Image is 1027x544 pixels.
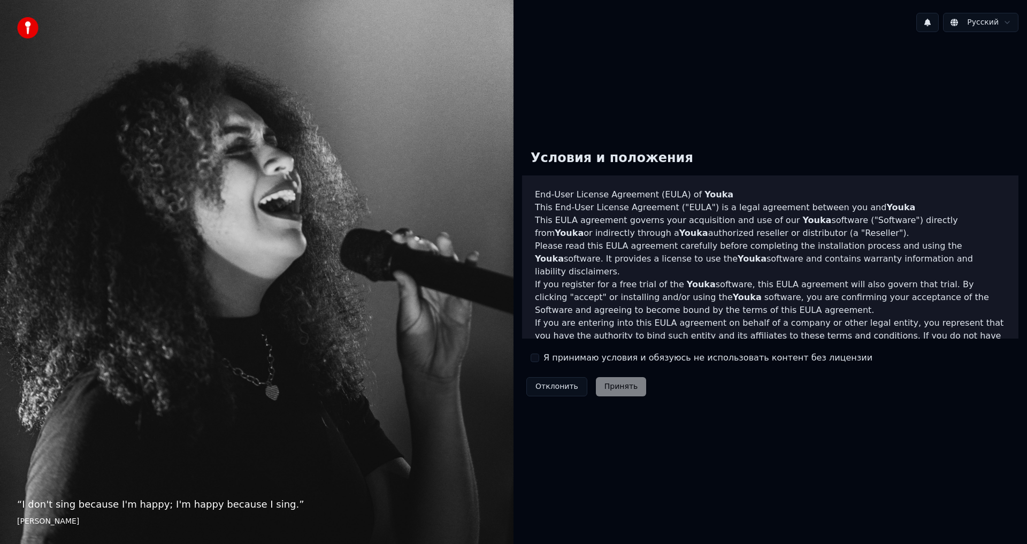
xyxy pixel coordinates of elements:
[886,202,915,212] span: Youka
[535,317,1006,368] p: If you are entering into this EULA agreement on behalf of a company or other legal entity, you re...
[687,279,716,289] span: Youka
[522,141,702,175] div: Условия и положения
[535,254,564,264] span: Youka
[535,240,1006,278] p: Please read this EULA agreement carefully before completing the installation process and using th...
[535,278,1006,317] p: If you register for a free trial of the software, this EULA agreement will also govern that trial...
[535,201,1006,214] p: This End-User License Agreement ("EULA") is a legal agreement between you and
[17,516,496,527] footer: [PERSON_NAME]
[535,188,1006,201] h3: End-User License Agreement (EULA) of
[802,215,831,225] span: Youka
[738,254,767,264] span: Youka
[17,17,39,39] img: youka
[555,228,584,238] span: Youka
[679,228,708,238] span: Youka
[17,497,496,512] p: “ I don't sing because I'm happy; I'm happy because I sing. ”
[535,214,1006,240] p: This EULA agreement governs your acquisition and use of our software ("Software") directly from o...
[704,189,733,200] span: Youka
[526,377,587,396] button: Отклонить
[543,351,872,364] label: Я принимаю условия и обязуюсь не использовать контент без лицензии
[733,292,762,302] span: Youka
